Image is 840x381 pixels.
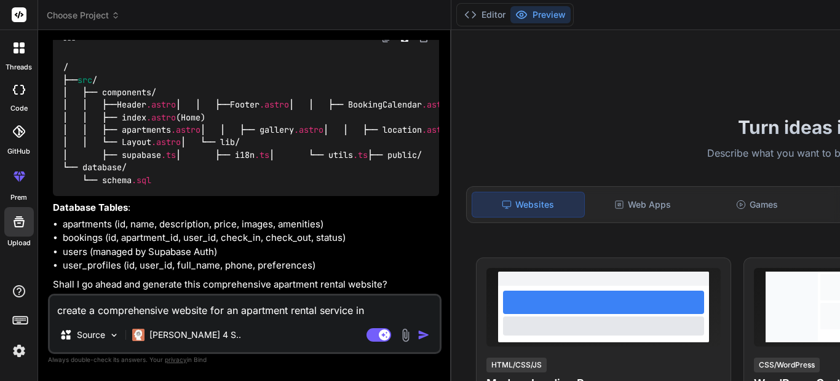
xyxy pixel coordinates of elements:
label: prem [10,192,27,203]
label: code [10,103,28,114]
div: Games [701,192,813,218]
span: .astro [422,100,451,111]
img: Claude 4 Sonnet [132,329,145,341]
p: Shall I go ahead and generate this comprehensive apartment rental website? [53,278,439,292]
span: Choose Project [47,9,120,22]
label: threads [6,62,32,73]
span: .astro [146,100,176,111]
span: Header [117,100,146,111]
span: .astro [171,124,200,135]
span: .astro [294,124,323,135]
li: users (managed by Supabase Auth) [63,245,439,259]
p: Always double-check its answers. Your in Bind [48,354,442,366]
span: .ts [161,149,176,160]
label: GitHub [7,146,30,157]
img: Pick Models [109,330,119,340]
label: Upload [7,238,31,248]
div: Websites [472,192,585,218]
p: : [53,201,439,215]
img: icon [418,329,430,341]
span: .astro [151,137,181,148]
span: .ts [353,149,368,160]
button: Editor [459,6,510,23]
div: Web Apps [587,192,699,218]
li: bookings (id, apartment_id, user_id, check_in, check_out, status) [63,231,439,245]
span: .ts [255,149,269,160]
li: apartments (id, name, description, price, images, amenities) [63,218,439,232]
span: .astro [422,124,451,135]
span: .sql [132,175,151,186]
p: Source [77,329,105,341]
span: Footer [230,100,260,111]
li: user_profiles (id, user_id, full_name, phone, preferences) [63,259,439,273]
img: attachment [398,328,413,342]
span: .astro [146,112,176,123]
span: src [77,74,92,85]
strong: Database Tables [53,202,128,213]
div: HTML/CSS/JS [486,358,547,372]
div: CSS/WordPress [754,358,820,372]
p: [PERSON_NAME] 4 S.. [149,329,241,341]
span: .astro [260,100,289,111]
img: settings [9,340,30,361]
button: Preview [510,6,571,23]
span: privacy [165,356,187,363]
